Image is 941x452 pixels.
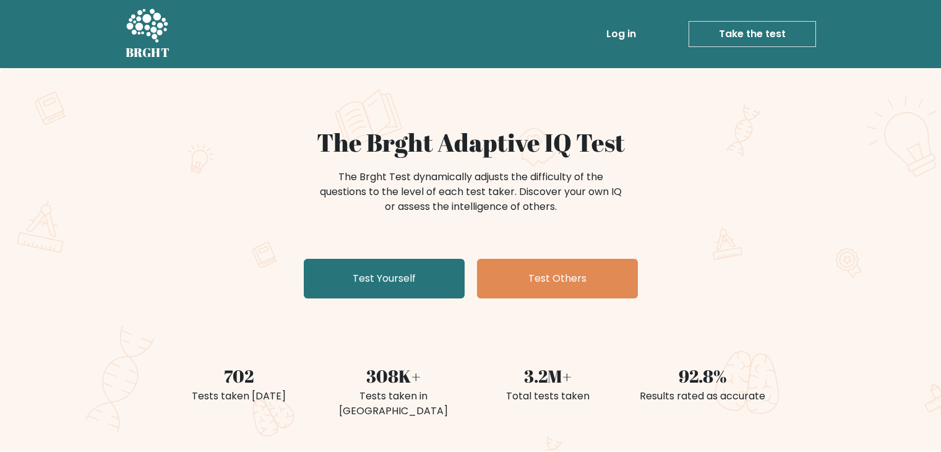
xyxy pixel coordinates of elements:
[169,128,773,157] h1: The Brght Adaptive IQ Test
[324,389,463,419] div: Tests taken in [GEOGRAPHIC_DATA]
[689,21,816,47] a: Take the test
[169,389,309,404] div: Tests taken [DATE]
[316,170,625,214] div: The Brght Test dynamically adjusts the difficulty of the questions to the level of each test take...
[633,363,773,389] div: 92.8%
[304,259,465,298] a: Test Yourself
[477,259,638,298] a: Test Others
[169,363,309,389] div: 702
[478,363,618,389] div: 3.2M+
[633,389,773,404] div: Results rated as accurate
[478,389,618,404] div: Total tests taken
[126,45,170,60] h5: BRGHT
[324,363,463,389] div: 308K+
[126,5,170,63] a: BRGHT
[601,22,641,46] a: Log in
